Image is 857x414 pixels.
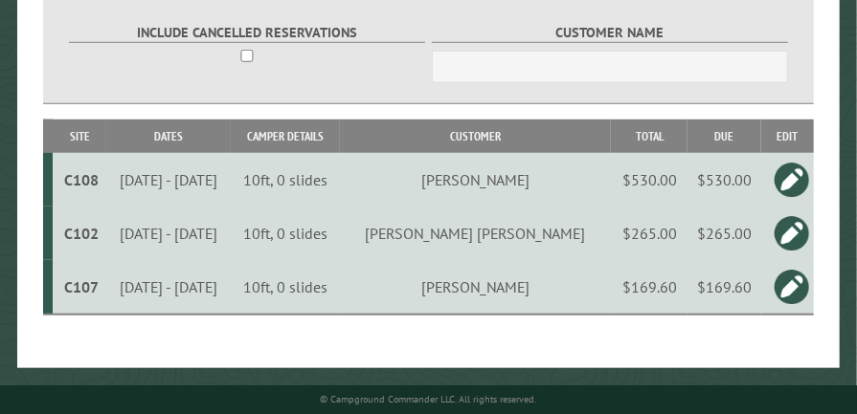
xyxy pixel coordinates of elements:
[688,207,760,260] td: $265.00
[321,393,537,405] small: © Campground Commander LLC. All rights reserved.
[611,207,688,260] td: $265.00
[60,277,103,296] div: C107
[611,153,688,207] td: $530.00
[231,120,339,153] th: Camper Details
[231,153,339,207] td: 10ft, 0 slides
[688,153,760,207] td: $530.00
[60,170,103,189] div: C108
[611,120,688,153] th: Total
[69,22,425,44] label: Include Cancelled Reservations
[53,120,107,153] th: Site
[688,120,760,153] th: Due
[110,224,229,243] div: [DATE] - [DATE]
[611,260,688,315] td: $169.60
[231,260,339,315] td: 10ft, 0 slides
[110,170,229,189] div: [DATE] - [DATE]
[106,120,231,153] th: Dates
[231,207,339,260] td: 10ft, 0 slides
[340,207,612,260] td: [PERSON_NAME] [PERSON_NAME]
[340,120,612,153] th: Customer
[432,22,788,44] label: Customer Name
[60,224,103,243] div: C102
[761,120,815,153] th: Edit
[688,260,760,315] td: $169.60
[340,260,612,315] td: [PERSON_NAME]
[340,153,612,207] td: [PERSON_NAME]
[110,277,229,296] div: [DATE] - [DATE]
